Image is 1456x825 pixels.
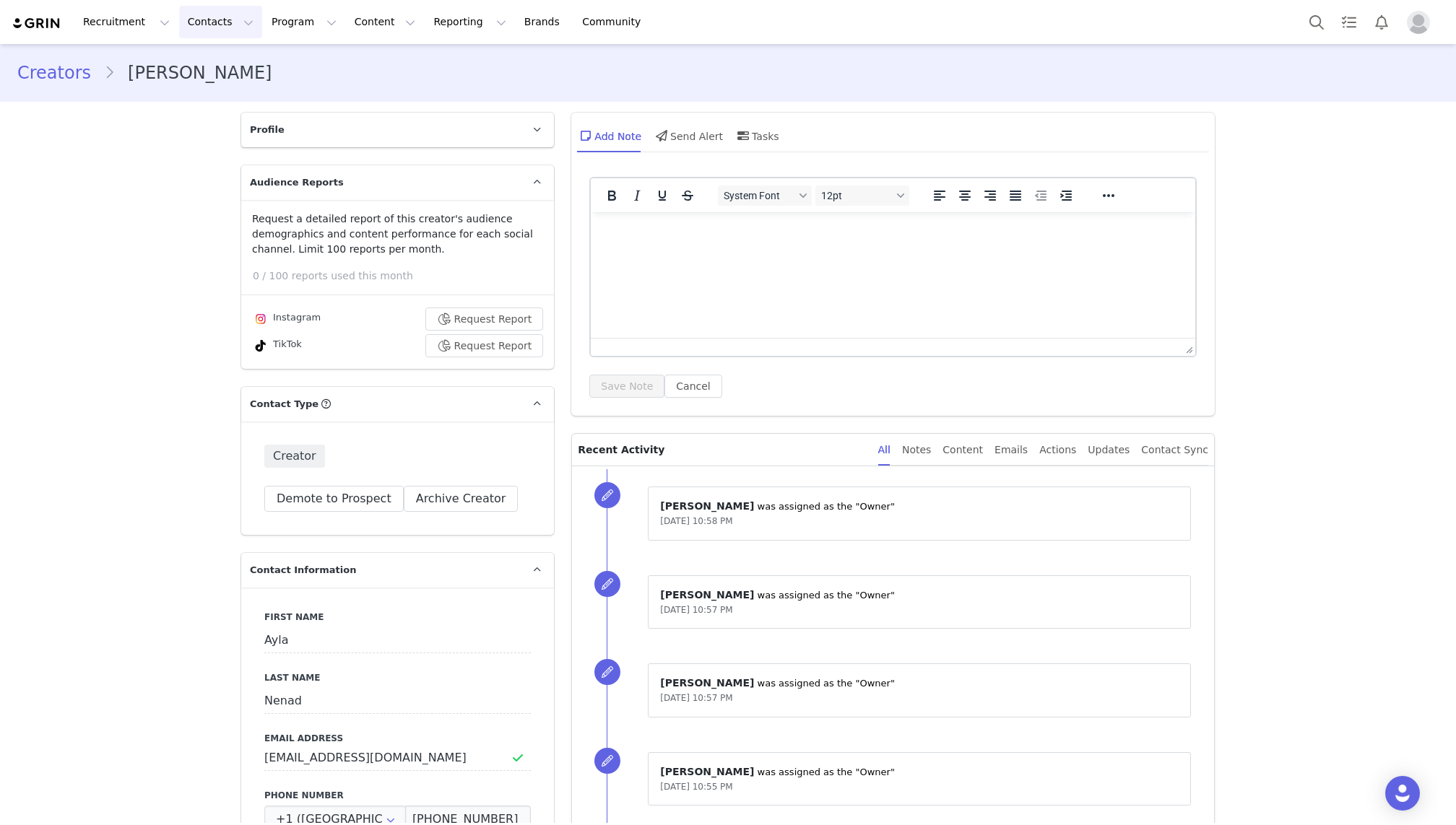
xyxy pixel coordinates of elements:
[425,334,544,357] button: Request Report
[994,434,1028,466] div: Emails
[74,6,178,38] button: Recruitment
[978,185,1002,206] button: Align right
[264,745,531,771] input: Email Address
[815,185,909,206] button: Font sizes
[578,434,866,466] p: Recent Activity
[255,313,266,325] img: instagram.svg
[346,6,425,38] button: Content
[1088,434,1130,466] div: Updates
[653,118,723,153] div: Send Alert
[718,185,812,206] button: Fonts
[1407,11,1430,34] img: placeholder-profile.jpg
[660,605,732,615] span: [DATE] 10:57 PM
[573,6,656,38] a: Community
[1028,185,1053,206] button: Decrease indent
[1366,6,1397,38] button: Notifications
[1003,185,1028,206] button: Justify
[250,175,344,190] span: Audience Reports
[734,118,779,153] div: Tasks
[1333,6,1365,38] a: Tasks
[263,6,345,38] button: Program
[264,789,531,802] label: Phone Number
[252,337,302,354] div: TikTok
[264,611,531,624] label: First Name
[264,732,531,745] label: Email Address
[660,764,1179,780] p: ⁨ ⁩ was assigned as the "Owner"
[252,310,321,328] div: Instagram
[660,766,754,777] span: [PERSON_NAME]
[660,782,732,792] span: [DATE] 10:55 PM
[253,269,554,284] p: 0 / 100 reports used this month
[250,563,356,577] span: Contact Information
[1096,185,1121,206] button: Reveal or hide additional toolbar items
[179,6,262,38] button: Contacts
[724,190,794,201] span: System Font
[664,375,721,398] button: Cancel
[425,6,514,38] button: Reporting
[1039,434,1076,466] div: Actions
[599,185,624,206] button: Bold
[660,500,754,512] span: [PERSON_NAME]
[1385,776,1420,811] div: Open Intercom Messenger
[660,589,754,601] span: [PERSON_NAME]
[404,486,519,512] button: Archive Creator
[660,693,732,703] span: [DATE] 10:57 PM
[1398,11,1444,34] button: Profile
[264,486,404,512] button: Demote to Prospect
[264,445,325,468] span: Creator
[250,123,285,137] span: Profile
[927,185,952,206] button: Align left
[660,677,754,689] span: [PERSON_NAME]
[17,60,104,86] a: Creators
[589,375,664,398] button: Save Note
[878,434,890,466] div: All
[1301,6,1332,38] button: Search
[1054,185,1078,206] button: Increase indent
[953,185,977,206] button: Align center
[625,185,649,206] button: Italic
[591,212,1195,338] iframe: Rich Text Area
[12,17,62,30] img: grin logo
[821,190,892,201] span: 12pt
[516,6,573,38] a: Brands
[660,588,1179,603] p: ⁨ ⁩ was assigned as the "Owner"
[1141,434,1208,466] div: Contact Sync
[660,676,1179,691] p: ⁨ ⁩ was assigned as the "Owner"
[264,671,531,684] label: Last Name
[1180,339,1195,356] div: Press the Up and Down arrow keys to resize the editor.
[902,434,931,466] div: Notes
[650,185,675,206] button: Underline
[942,434,983,466] div: Content
[577,118,641,153] div: Add Note
[250,397,318,411] span: Contact Type
[675,185,700,206] button: Strikethrough
[252,211,543,257] p: Request a detailed report of this creator's audience demographics and content performance for eac...
[425,307,544,331] button: Request Report
[660,499,1179,514] p: ⁨ ⁩ was assigned as the "Owner"
[660,516,732,526] span: [DATE] 10:58 PM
